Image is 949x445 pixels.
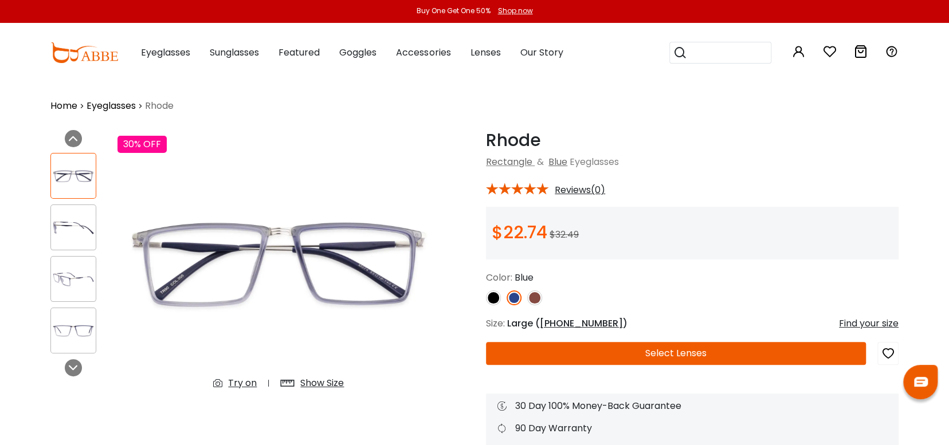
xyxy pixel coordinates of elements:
[486,317,505,330] span: Size:
[396,46,450,59] span: Accessories
[515,271,534,284] span: Blue
[117,130,440,399] img: Rhode Blue TR Eyeglasses , UniversalBridgeFit Frames from ABBE Glasses
[87,99,136,113] a: Eyeglasses
[555,185,605,195] span: Reviews(0)
[117,136,167,153] div: 30% OFF
[486,155,532,168] a: Rectangle
[141,46,190,59] span: Eyeglasses
[228,376,257,390] div: Try on
[51,320,96,342] img: Rhode Blue TR Eyeglasses , UniversalBridgeFit Frames from ABBE Glasses
[548,155,567,168] a: Blue
[279,46,320,59] span: Featured
[570,155,619,168] span: Eyeglasses
[50,99,77,113] a: Home
[839,317,899,330] div: Find your size
[51,268,96,290] img: Rhode Blue TR Eyeglasses , UniversalBridgeFit Frames from ABBE Glasses
[492,220,547,245] span: $22.74
[51,165,96,187] img: Rhode Blue TR Eyeglasses , UniversalBridgeFit Frames from ABBE Glasses
[492,6,533,15] a: Shop now
[507,317,628,330] span: Large ( )
[210,46,259,59] span: Sunglasses
[520,46,563,59] span: Our Story
[51,216,96,239] img: Rhode Blue TR Eyeglasses , UniversalBridgeFit Frames from ABBE Glasses
[145,99,174,113] span: Rhode
[470,46,500,59] span: Lenses
[486,130,899,151] h1: Rhode
[417,6,491,16] div: Buy One Get One 50%
[550,228,579,241] span: $32.49
[497,399,887,413] div: 30 Day 100% Money-Back Guarantee
[540,317,623,330] span: [PHONE_NUMBER]
[50,42,118,63] img: abbeglasses.com
[486,342,866,365] button: Select Lenses
[339,46,377,59] span: Goggles
[914,377,928,387] img: chat
[486,271,512,284] span: Color:
[497,422,887,435] div: 90 Day Warranty
[535,155,546,168] span: &
[498,6,533,16] div: Shop now
[300,376,344,390] div: Show Size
